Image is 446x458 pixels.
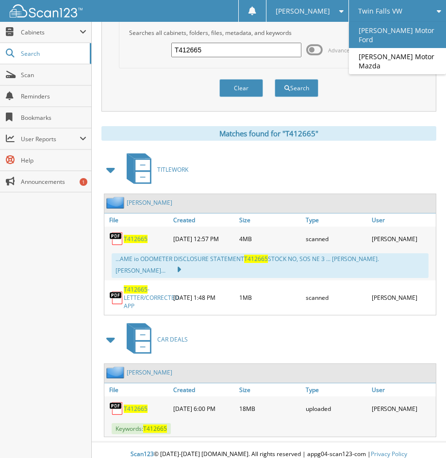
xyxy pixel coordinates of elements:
div: [PERSON_NAME] [369,399,436,418]
a: [PERSON_NAME] [127,368,172,376]
div: 1MB [237,283,303,312]
span: Announcements [21,178,86,186]
span: T412665 [143,425,167,433]
span: Search [21,49,85,58]
div: scanned [303,229,370,248]
a: CAR DEALS [121,320,188,359]
a: T412665-LETTER/CORRECTED APP [124,285,179,310]
span: TITLEWORK [157,165,188,174]
img: scan123-logo-white.svg [10,4,83,17]
span: T412665 [124,285,148,294]
div: [DATE] 1:48 PM [171,283,237,312]
div: [DATE] 12:57 PM [171,229,237,248]
a: [PERSON_NAME] Motor Ford [349,22,446,48]
span: Cabinets [21,28,80,36]
a: Type [303,213,370,227]
div: scanned [303,283,370,312]
img: folder2.png [106,196,127,209]
span: Scan [21,71,86,79]
div: 1 [80,178,87,186]
img: PDF.png [109,401,124,416]
span: User Reports [21,135,80,143]
span: Twin Falls VW [358,8,402,14]
span: Keywords: [112,423,171,434]
div: ...AME io ODOMETER DISCLOSURE STATEMENT STOCK NO, SOS NE 3 ... [PERSON_NAME].[PERSON_NAME]... [112,253,429,278]
span: CAR DEALS [157,335,188,343]
img: PDF.png [109,231,124,246]
span: Reminders [21,92,86,100]
a: TITLEWORK [121,150,188,189]
a: T412665 [124,405,148,413]
span: Bookmarks [21,114,86,122]
div: [DATE] 6:00 PM [171,399,237,418]
a: T412665 [124,235,148,243]
div: 18MB [237,399,303,418]
div: [PERSON_NAME] [369,229,436,248]
a: User [369,383,436,396]
span: Scan123 [131,450,154,458]
a: [PERSON_NAME] [127,198,172,207]
a: Privacy Policy [371,450,407,458]
a: Type [303,383,370,396]
a: Created [171,383,237,396]
span: T412665 [244,255,268,263]
a: File [104,383,171,396]
div: Matches found for "T412665" [101,126,436,141]
button: Search [275,79,318,97]
a: File [104,213,171,227]
span: Advanced Search [328,47,371,54]
span: [PERSON_NAME] [276,8,330,14]
button: Clear [219,79,263,97]
img: PDF.png [109,291,124,305]
div: 4MB [237,229,303,248]
a: [PERSON_NAME] Motor Mazda [349,48,446,74]
a: Created [171,213,237,227]
a: Size [237,383,303,396]
span: Help [21,156,86,164]
div: [PERSON_NAME] [369,283,436,312]
a: Size [237,213,303,227]
a: User [369,213,436,227]
img: folder2.png [106,366,127,378]
div: uploaded [303,399,370,418]
div: Searches all cabinets, folders, files, metadata, and keywords [124,29,414,37]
